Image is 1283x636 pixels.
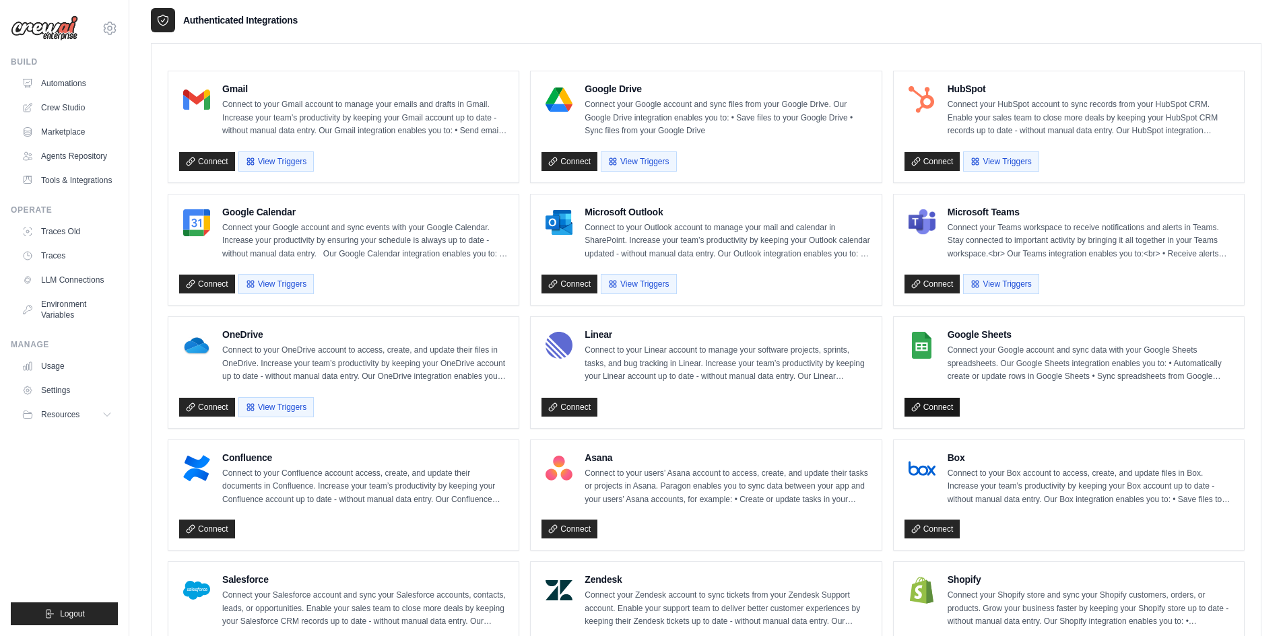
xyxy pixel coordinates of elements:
a: Tools & Integrations [16,170,118,191]
a: Connect [541,275,597,293]
h4: Google Calendar [222,205,508,219]
img: Logo [11,15,78,41]
img: Google Sheets Logo [909,332,935,359]
p: Connect your Salesforce account and sync your Salesforce accounts, contacts, leads, or opportunit... [222,589,508,629]
img: Gmail Logo [183,86,210,113]
a: LLM Connections [16,269,118,291]
a: Environment Variables [16,293,118,326]
div: Manage [11,339,118,350]
p: Connect to your Confluence account access, create, and update their documents in Confluence. Incr... [222,467,508,507]
p: Connect to your OneDrive account to access, create, and update their files in OneDrive. Increase ... [222,344,508,384]
button: View Triggers [963,274,1039,294]
h3: Authenticated Integrations [183,13,298,27]
h4: Gmail [222,82,508,96]
img: Shopify Logo [909,577,935,604]
button: View Triggers [238,151,314,172]
p: Connect to your Outlook account to manage your mail and calendar in SharePoint. Increase your tea... [585,221,870,261]
p: Connect your Teams workspace to receive notifications and alerts in Teams. Stay connected to impo... [948,221,1233,261]
a: Connect [179,275,235,293]
h4: Linear [585,328,870,341]
p: Connect your Google account and sync data with your Google Sheets spreadsheets. Our Google Sheets... [948,344,1233,384]
p: Connect to your Linear account to manage your software projects, sprints, tasks, and bug tracking... [585,344,870,384]
a: Usage [16,355,118,377]
p: Connect your Google account and sync files from your Google Drive. Our Google Drive integration e... [585,98,870,138]
button: View Triggers [238,397,314,417]
h4: HubSpot [948,82,1233,96]
img: Microsoft Teams Logo [909,209,935,236]
h4: Asana [585,451,870,464]
img: Google Drive Logo [546,86,572,113]
a: Automations [16,73,118,94]
a: Connect [904,398,960,417]
a: Crew Studio [16,97,118,118]
p: Connect your Google account and sync events with your Google Calendar. Increase your productivity... [222,221,508,261]
a: Connect [179,520,235,538]
a: Settings [16,380,118,401]
p: Connect your HubSpot account to sync records from your HubSpot CRM. Enable your sales team to clo... [948,98,1233,138]
button: View Triggers [238,274,314,294]
a: Connect [541,520,597,538]
a: Agents Repository [16,145,118,167]
h4: OneDrive [222,328,508,341]
p: Connect to your users’ Asana account to access, create, and update their tasks or projects in Asa... [585,467,870,507]
h4: Google Drive [585,82,870,96]
h4: Confluence [222,451,508,464]
p: Connect to your Gmail account to manage your emails and drafts in Gmail. Increase your team’s pro... [222,98,508,138]
p: Connect to your Box account to access, create, and update files in Box. Increase your team’s prod... [948,467,1233,507]
img: Asana Logo [546,455,572,482]
img: OneDrive Logo [183,332,210,359]
h4: Zendesk [585,573,870,586]
div: Build [11,57,118,67]
img: Confluence Logo [183,455,210,482]
button: View Triggers [963,151,1039,172]
span: Logout [60,608,85,619]
button: View Triggers [601,274,676,294]
img: Box Logo [909,455,935,482]
span: Resources [41,409,79,420]
img: HubSpot Logo [909,86,935,113]
h4: Microsoft Outlook [585,205,870,219]
h4: Google Sheets [948,328,1233,341]
a: Traces Old [16,221,118,242]
img: Microsoft Outlook Logo [546,209,572,236]
button: Resources [16,404,118,425]
a: Connect [904,152,960,171]
a: Connect [904,520,960,538]
img: Google Calendar Logo [183,209,210,236]
h4: Microsoft Teams [948,205,1233,219]
a: Connect [904,275,960,293]
a: Connect [179,152,235,171]
a: Marketplace [16,121,118,143]
a: Traces [16,245,118,267]
h4: Box [948,451,1233,464]
a: Connect [541,152,597,171]
button: Logout [11,602,118,625]
a: Connect [541,398,597,417]
img: Linear Logo [546,332,572,359]
h4: Salesforce [222,573,508,586]
button: View Triggers [601,151,676,172]
img: Salesforce Logo [183,577,210,604]
h4: Shopify [948,573,1233,586]
img: Zendesk Logo [546,577,572,604]
div: Operate [11,205,118,215]
p: Connect your Zendesk account to sync tickets from your Zendesk Support account. Enable your suppo... [585,589,870,629]
a: Connect [179,398,235,417]
p: Connect your Shopify store and sync your Shopify customers, orders, or products. Grow your busine... [948,589,1233,629]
